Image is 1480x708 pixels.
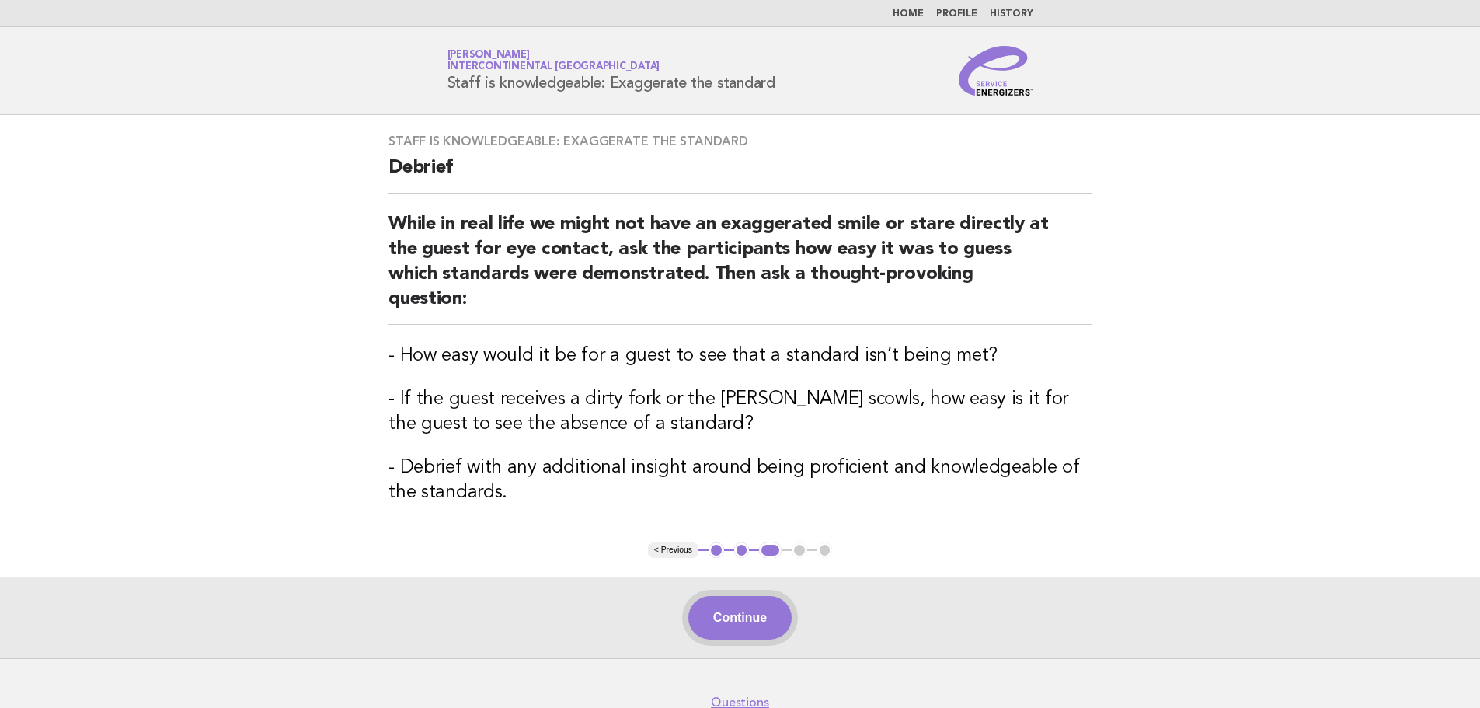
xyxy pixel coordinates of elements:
a: History [990,9,1033,19]
span: InterContinental [GEOGRAPHIC_DATA] [447,62,660,72]
img: Service Energizers [959,46,1033,96]
h3: - How easy would it be for a guest to see that a standard isn’t being met? [388,344,1092,368]
button: 3 [759,542,782,558]
h3: - Debrief with any additional insight around being proficient and knowledgeable of the standards. [388,455,1092,505]
button: 2 [734,542,750,558]
h2: While in real life we might not have an exaggerated smile or stare directly at the guest for eye ... [388,212,1092,325]
h2: Debrief [388,155,1092,194]
a: Profile [936,9,977,19]
h3: Staff is knowledgeable: Exaggerate the standard [388,134,1092,149]
button: Continue [688,596,792,640]
a: Home [893,9,924,19]
button: 1 [709,542,724,558]
h3: - If the guest receives a dirty fork or the [PERSON_NAME] scowls, how easy is it for the guest to... [388,387,1092,437]
a: [PERSON_NAME]InterContinental [GEOGRAPHIC_DATA] [447,50,660,71]
h1: Staff is knowledgeable: Exaggerate the standard [447,51,775,91]
button: < Previous [648,542,698,558]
